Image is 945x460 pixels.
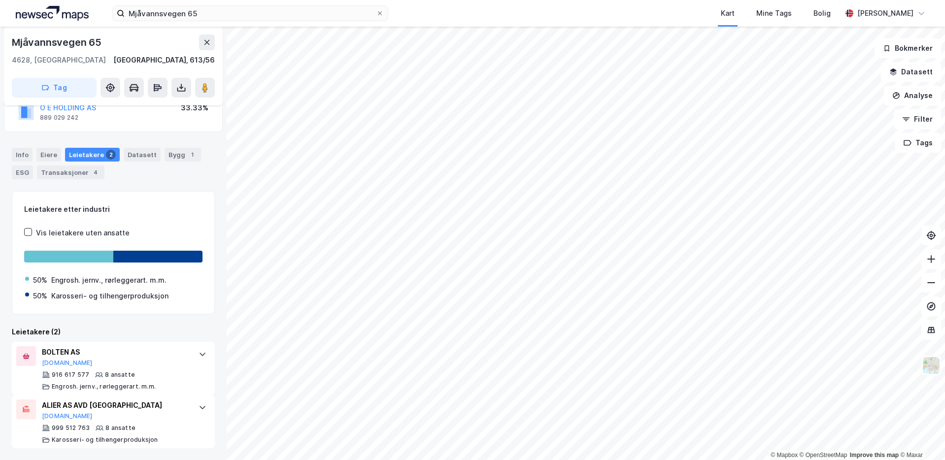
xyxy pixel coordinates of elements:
[12,165,33,179] div: ESG
[12,54,106,66] div: 4628, [GEOGRAPHIC_DATA]
[91,167,101,177] div: 4
[800,452,847,459] a: OpenStreetMap
[850,452,899,459] a: Improve this map
[42,359,93,367] button: [DOMAIN_NAME]
[52,424,90,432] div: 999 512 763
[40,114,78,122] div: 889 029 242
[125,6,376,21] input: Søk på adresse, matrikkel, gårdeiere, leietakere eller personer
[12,326,215,338] div: Leietakere (2)
[894,109,941,129] button: Filter
[52,383,156,391] div: Engrosh. jernv., rørleggerart. m.m.
[51,274,167,286] div: Engrosh. jernv., rørleggerart. m.m.
[52,371,89,379] div: 916 617 577
[12,34,103,50] div: Mjåvannsvegen 65
[65,148,120,162] div: Leietakere
[113,54,215,66] div: [GEOGRAPHIC_DATA], 613/56
[165,148,201,162] div: Bygg
[813,7,831,19] div: Bolig
[105,371,135,379] div: 8 ansatte
[875,38,941,58] button: Bokmerker
[105,424,135,432] div: 8 ansatte
[922,356,941,375] img: Z
[12,148,33,162] div: Info
[896,413,945,460] iframe: Chat Widget
[756,7,792,19] div: Mine Tags
[36,227,130,239] div: Vis leietakere uten ansatte
[42,346,189,358] div: BOLTEN AS
[37,165,104,179] div: Transaksjoner
[896,413,945,460] div: Kontrollprogram for chat
[52,436,158,444] div: Karosseri- og tilhengerproduksjon
[33,274,47,286] div: 50%
[16,6,89,21] img: logo.a4113a55bc3d86da70a041830d287a7e.svg
[721,7,735,19] div: Kart
[106,150,116,160] div: 2
[51,290,169,302] div: Karosseri- og tilhengerproduksjon
[33,290,47,302] div: 50%
[857,7,913,19] div: [PERSON_NAME]
[24,203,202,215] div: Leietakere etter industri
[895,133,941,153] button: Tags
[12,78,97,98] button: Tag
[42,412,93,420] button: [DOMAIN_NAME]
[881,62,941,82] button: Datasett
[124,148,161,162] div: Datasett
[181,102,208,114] div: 33.33%
[187,150,197,160] div: 1
[36,148,61,162] div: Eiere
[884,86,941,105] button: Analyse
[771,452,798,459] a: Mapbox
[42,399,189,411] div: ALIER AS AVD [GEOGRAPHIC_DATA]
